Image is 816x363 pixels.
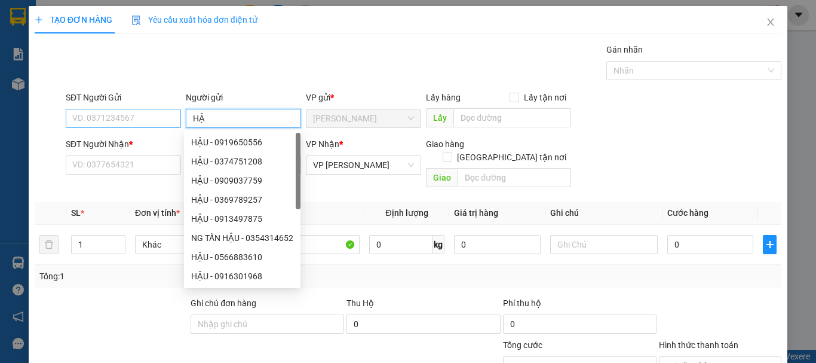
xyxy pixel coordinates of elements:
[306,91,421,104] div: VP gửi
[426,168,458,187] span: Giao
[112,245,125,254] span: Decrease Value
[191,231,293,245] div: NG TẤN HẬU - 0354314652
[131,15,257,25] span: Yêu cầu xuất hóa đơn điện tử
[346,298,374,308] span: Thu Hộ
[667,208,708,218] span: Cước hàng
[763,235,777,254] button: plus
[252,235,360,254] input: VD: Bàn, Ghế
[39,270,316,283] div: Tổng: 1
[519,91,571,104] span: Lấy tận nơi
[35,15,112,25] span: TẠO ĐƠN HÀNG
[191,315,344,334] input: Ghi chú đơn hàng
[426,139,464,149] span: Giao hàng
[191,136,293,149] div: HẬU - 0919650556
[142,236,235,254] span: Khác
[114,53,210,70] div: 0932383972
[66,138,181,151] div: SĐT Người Nhận
[114,39,210,53] div: LÂM
[135,208,180,218] span: Đơn vị tính
[66,91,181,104] div: SĐT Người Gửi
[115,246,122,253] span: down
[191,270,293,283] div: HẬU - 0916301968
[754,6,787,39] button: Close
[10,10,106,37] div: [PERSON_NAME]
[184,267,300,286] div: HẬU - 0916301968
[454,208,498,218] span: Giá trị hàng
[184,152,300,171] div: HẬU - 0374751208
[766,17,775,27] span: close
[10,51,106,68] div: 0825343707
[10,10,29,23] span: Gửi:
[184,190,300,209] div: HẬU - 0369789257
[545,202,662,225] th: Ghi chú
[453,108,571,127] input: Dọc đường
[184,171,300,190] div: HẬU - 0909037759
[191,212,293,225] div: HẬU - 0913497875
[191,251,293,264] div: HẬU - 0566883610
[112,236,125,245] span: Increase Value
[452,151,571,164] span: [GEOGRAPHIC_DATA] tận nơi
[191,155,293,168] div: HẬU - 0374751208
[184,248,300,267] div: HẬU - 0566883610
[191,298,256,308] label: Ghi chú đơn hàng
[131,16,141,25] img: icon
[112,77,211,94] div: 50.000
[454,235,540,254] input: 0
[385,208,428,218] span: Định lượng
[458,168,571,187] input: Dọc đường
[35,16,43,24] span: plus
[115,237,122,245] span: up
[114,11,143,24] span: Nhận:
[606,45,643,54] label: Gán nhãn
[426,108,453,127] span: Lấy
[659,340,738,350] label: Hình thức thanh toán
[306,139,339,149] span: VP Nhận
[432,235,444,254] span: kg
[313,109,414,127] span: Hồ Chí Minh
[186,91,301,104] div: Người gửi
[71,208,81,218] span: SL
[426,93,461,102] span: Lấy hàng
[763,240,776,249] span: plus
[39,235,59,254] button: delete
[313,156,414,174] span: VP Phan Rang
[184,209,300,228] div: HẬU - 0913497875
[550,235,658,254] input: Ghi Chú
[191,193,293,206] div: HẬU - 0369789257
[10,37,106,51] div: NGUYỆT
[184,133,300,152] div: HẬU - 0919650556
[114,10,210,39] div: VP [PERSON_NAME]
[503,297,657,315] div: Phí thu hộ
[112,80,129,93] span: CC :
[503,340,542,350] span: Tổng cước
[184,228,300,248] div: NG TẤN HẬU - 0354314652
[191,174,293,187] div: HẬU - 0909037759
